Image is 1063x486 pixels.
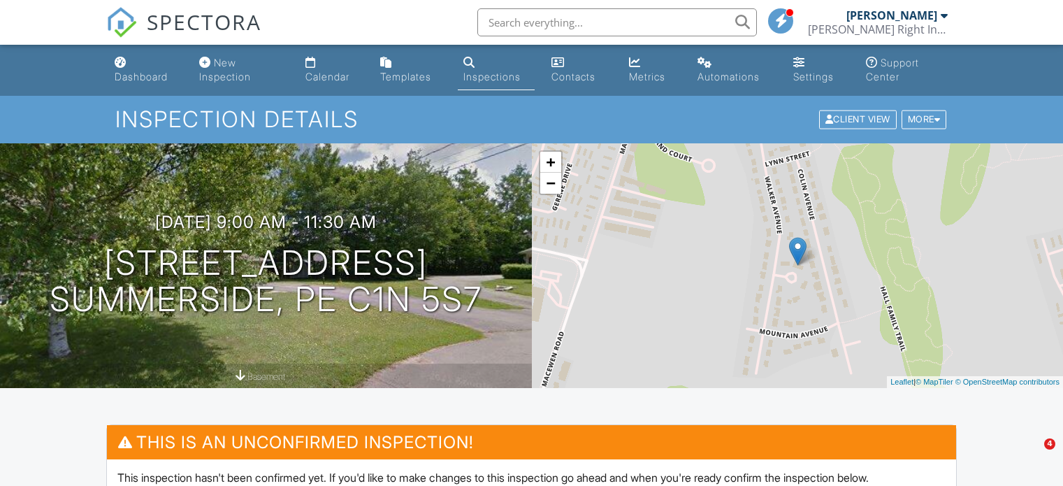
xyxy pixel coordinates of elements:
h3: [DATE] 9:00 am - 11:30 am [155,213,377,231]
div: Dunn Right Inspections [808,22,948,36]
div: Client View [819,110,897,129]
img: The Best Home Inspection Software - Spectora [106,7,137,38]
a: Zoom out [540,173,561,194]
a: Leaflet [890,378,913,386]
a: © OpenStreetMap contributors [955,378,1060,386]
div: | [887,376,1063,388]
div: Dashboard [115,71,168,83]
a: New Inspection [194,50,289,90]
span: 4 [1044,438,1055,450]
div: New Inspection [199,57,251,83]
div: Calendar [305,71,349,83]
div: [PERSON_NAME] [846,8,937,22]
div: More [902,110,947,129]
a: Templates [375,50,446,90]
h1: Inspection Details [115,107,948,131]
h3: This is an Unconfirmed Inspection! [107,425,956,459]
div: Metrics [629,71,665,83]
span: basement [247,371,285,382]
div: Automations [697,71,760,83]
div: Settings [793,71,834,83]
a: Automations (Basic) [692,50,776,90]
h1: [STREET_ADDRESS] Summerside, PE C1N 5S7 [50,245,482,319]
a: SPECTORA [106,19,261,48]
a: Zoom in [540,152,561,173]
div: Inspections [463,71,521,83]
div: Templates [380,71,431,83]
iframe: Intercom live chat [1015,438,1049,472]
a: Contacts [546,50,612,90]
a: Settings [788,50,849,90]
a: Inspections [458,50,535,90]
p: This inspection hasn't been confirmed yet. If you'd like to make changes to this inspection go ah... [117,470,946,485]
a: Metrics [623,50,681,90]
span: SPECTORA [147,7,261,36]
a: Support Center [860,50,954,90]
div: Contacts [551,71,595,83]
a: Calendar [300,50,363,90]
a: Client View [818,113,900,124]
a: Dashboard [109,50,182,90]
input: Search everything... [477,8,757,36]
div: Support Center [866,57,919,83]
a: © MapTiler [916,378,953,386]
